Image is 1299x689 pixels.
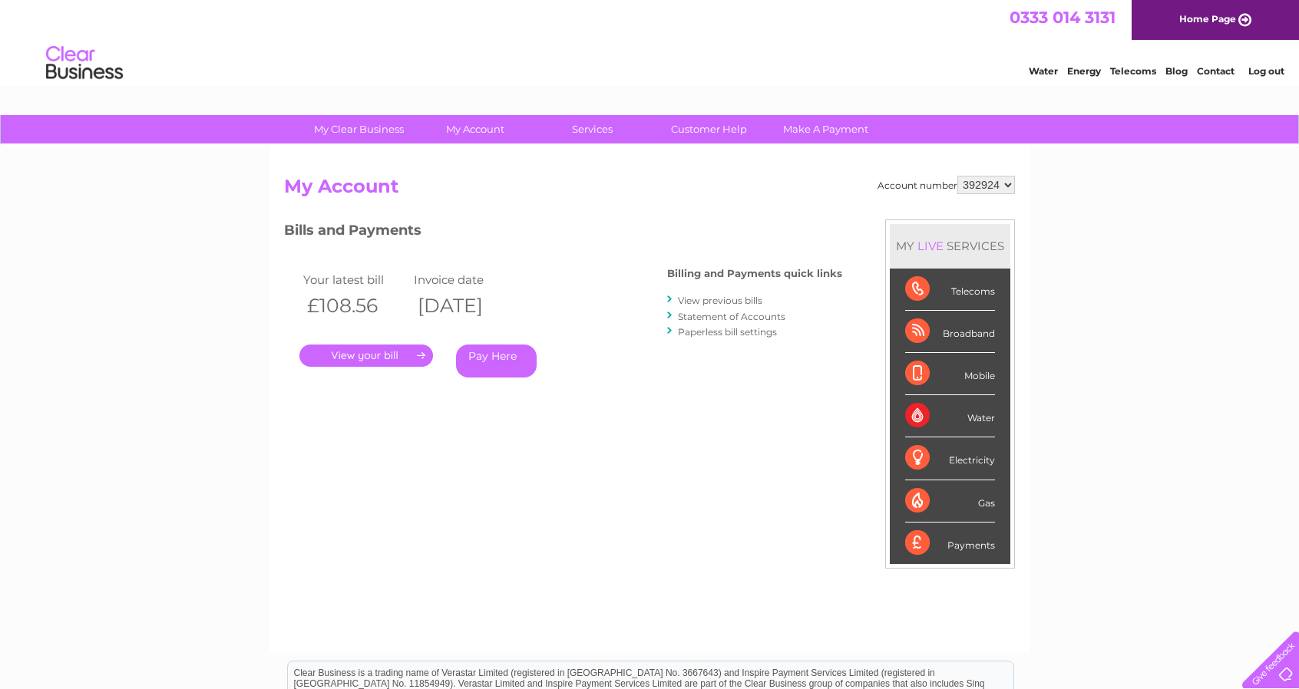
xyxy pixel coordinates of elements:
[914,239,947,253] div: LIVE
[678,326,777,338] a: Paperless bill settings
[1067,65,1101,77] a: Energy
[905,311,995,353] div: Broadband
[1029,65,1058,77] a: Water
[284,176,1015,205] h2: My Account
[890,224,1010,268] div: MY SERVICES
[905,523,995,564] div: Payments
[529,115,656,143] a: Services
[905,480,995,523] div: Gas
[762,115,889,143] a: Make A Payment
[905,395,995,437] div: Water
[410,269,521,290] td: Invoice date
[1165,65,1188,77] a: Blog
[678,295,762,306] a: View previous bills
[299,290,410,321] th: £108.56
[456,344,537,377] a: Pay Here
[905,269,995,311] div: Telecoms
[667,268,842,279] h4: Billing and Payments quick links
[905,437,995,480] div: Electricity
[905,353,995,395] div: Mobile
[299,344,433,367] a: .
[1010,8,1116,27] a: 0333 014 3131
[1248,65,1284,77] a: Log out
[45,40,124,87] img: logo.png
[284,219,842,246] h3: Bills and Payments
[678,311,785,322] a: Statement of Accounts
[646,115,772,143] a: Customer Help
[1110,65,1156,77] a: Telecoms
[299,269,410,290] td: Your latest bill
[878,176,1015,194] div: Account number
[412,115,539,143] a: My Account
[296,115,422,143] a: My Clear Business
[1197,65,1235,77] a: Contact
[288,8,1013,74] div: Clear Business is a trading name of Verastar Limited (registered in [GEOGRAPHIC_DATA] No. 3667643...
[410,290,521,321] th: [DATE]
